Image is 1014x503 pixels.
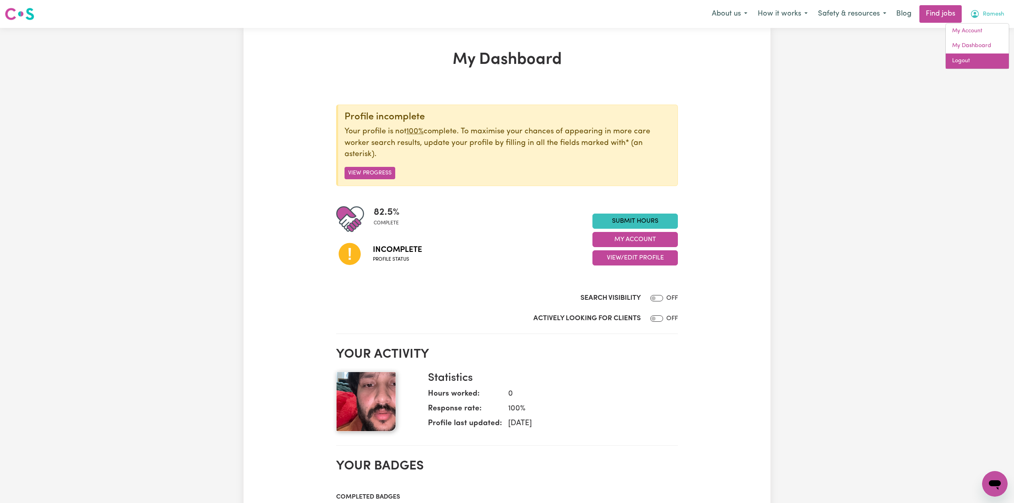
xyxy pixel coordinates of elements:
[428,418,502,433] dt: Profile last updated:
[336,50,678,69] h1: My Dashboard
[374,205,400,220] span: 82.5 %
[374,220,400,227] span: complete
[891,5,916,23] a: Blog
[5,7,34,21] img: Careseekers logo
[945,23,1009,69] div: My Account
[707,6,753,22] button: About us
[374,205,406,233] div: Profile completeness: 82.5%
[428,403,502,418] dt: Response rate:
[753,6,813,22] button: How it works
[336,347,678,362] h2: Your activity
[345,126,671,160] p: Your profile is not complete. To maximise your chances of appearing in more care worker search re...
[946,24,1009,39] a: My Account
[336,493,678,501] h3: Completed badges
[5,5,34,23] a: Careseekers logo
[373,244,422,256] span: Incomplete
[345,111,671,123] div: Profile incomplete
[666,295,678,301] span: OFF
[428,372,671,385] h3: Statistics
[919,5,962,23] a: Find jobs
[580,293,641,303] label: Search Visibility
[965,6,1009,22] button: My Account
[502,403,671,415] dd: 100 %
[982,471,1008,497] iframe: Button to launch messaging window
[406,128,424,135] u: 100%
[428,388,502,403] dt: Hours worked:
[592,214,678,229] a: Submit Hours
[666,315,678,322] span: OFF
[502,388,671,400] dd: 0
[502,418,671,430] dd: [DATE]
[813,6,891,22] button: Safety & resources
[983,10,1004,19] span: Ramesh
[336,372,396,432] img: Your profile picture
[592,250,678,265] button: View/Edit Profile
[946,38,1009,53] a: My Dashboard
[592,232,678,247] button: My Account
[345,167,395,179] button: View Progress
[533,313,641,324] label: Actively Looking for Clients
[946,53,1009,69] a: Logout
[373,256,422,263] span: Profile status
[336,459,678,474] h2: Your badges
